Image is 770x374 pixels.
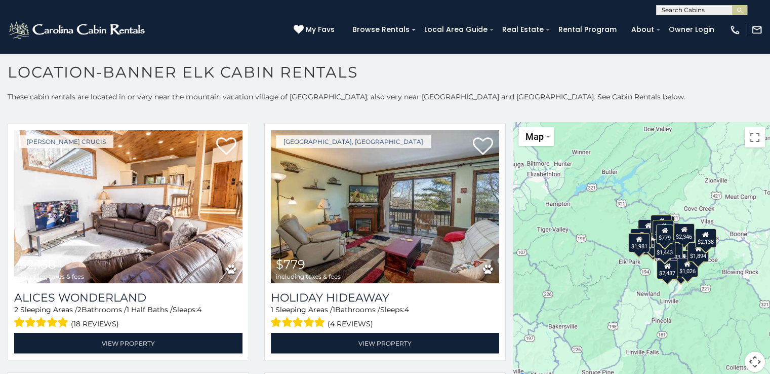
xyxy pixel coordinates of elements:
[294,24,337,35] a: My Favs
[216,136,236,158] a: Add to favorites
[751,24,762,35] img: mail-regular-white.png
[553,22,622,38] a: Rental Program
[347,22,415,38] a: Browse Rentals
[276,273,341,280] span: including taxes & fees
[518,127,554,146] button: Change map style
[642,236,663,255] div: $1,622
[328,317,373,330] span: (4 reviews)
[14,130,242,283] img: Alices Wonderland
[197,305,201,314] span: 4
[670,259,692,279] div: $1,806
[657,260,678,279] div: $2,487
[628,233,650,252] div: $1,981
[14,305,242,330] div: Sleeping Areas / Bathrooms / Sleeps:
[656,225,673,244] div: $779
[19,135,113,148] a: [PERSON_NAME] Crucis
[77,305,82,314] span: 2
[276,257,305,272] span: $779
[419,22,493,38] a: Local Area Guide
[525,131,544,142] span: Map
[626,22,659,38] a: About
[19,273,84,280] span: including taxes & fees
[641,232,663,251] div: $2,009
[8,20,148,40] img: White-1-2.png
[745,127,765,147] button: Toggle fullscreen view
[661,243,682,263] div: $4,193
[271,130,499,283] a: Holiday Hideaway $779 including taxes & fees
[19,257,56,272] span: $2,138
[695,228,716,247] div: $2,138
[745,352,765,372] button: Map camera controls
[306,24,335,35] span: My Favs
[730,24,741,35] img: phone-regular-white.png
[271,305,499,330] div: Sleeping Areas / Bathrooms / Sleeps:
[14,130,242,283] a: Alices Wonderland $2,138 including taxes & fees
[404,305,409,314] span: 4
[14,291,242,305] a: Alices Wonderland
[127,305,173,314] span: 1 Half Baths /
[654,239,675,258] div: $1,443
[14,333,242,354] a: View Property
[650,214,671,234] div: $1,027
[653,215,674,235] div: $2,384
[276,135,431,148] a: [GEOGRAPHIC_DATA], [GEOGRAPHIC_DATA]
[676,258,698,277] div: $1,026
[637,219,659,238] div: $2,390
[333,305,335,314] span: 1
[687,242,709,261] div: $1,894
[271,333,499,354] a: View Property
[71,317,119,330] span: (18 reviews)
[497,22,549,38] a: Real Estate
[673,223,694,242] div: $2,346
[664,22,719,38] a: Owner Login
[271,305,273,314] span: 1
[473,136,493,158] a: Add to favorites
[652,219,673,239] div: $1,757
[271,291,499,305] a: Holiday Hideaway
[14,305,18,314] span: 2
[271,130,499,283] img: Holiday Hideaway
[630,228,652,247] div: $1,142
